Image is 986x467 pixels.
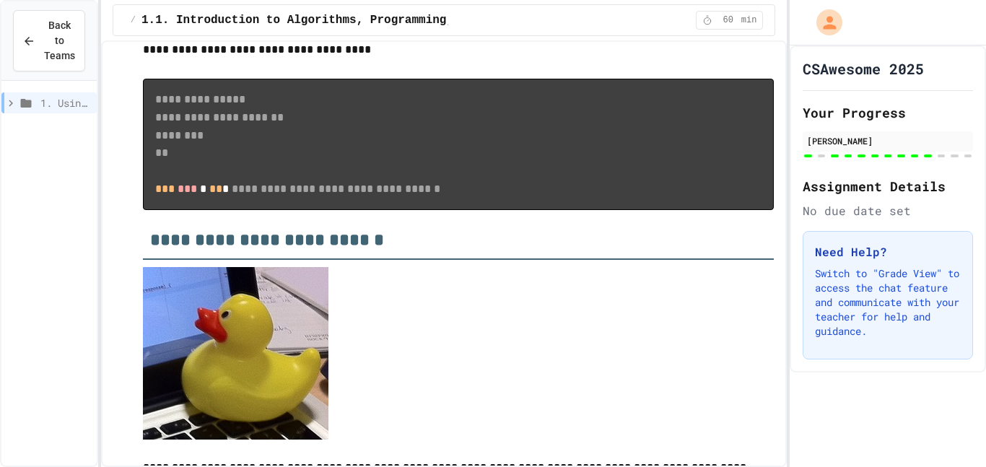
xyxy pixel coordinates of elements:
[741,14,757,26] span: min
[44,18,75,64] span: Back to Teams
[815,266,961,339] p: Switch to "Grade View" to access the chat feature and communicate with your teacher for help and ...
[815,243,961,261] h3: Need Help?
[40,95,91,110] span: 1. Using Objects and Methods
[717,14,740,26] span: 60
[141,12,551,29] span: 1.1. Introduction to Algorithms, Programming, and Compilers
[803,102,973,123] h2: Your Progress
[803,202,973,219] div: No due date set
[807,134,969,147] div: [PERSON_NAME]
[131,14,136,26] span: /
[803,58,924,79] h1: CSAwesome 2025
[801,6,846,39] div: My Account
[803,176,973,196] h2: Assignment Details
[13,10,85,71] button: Back to Teams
